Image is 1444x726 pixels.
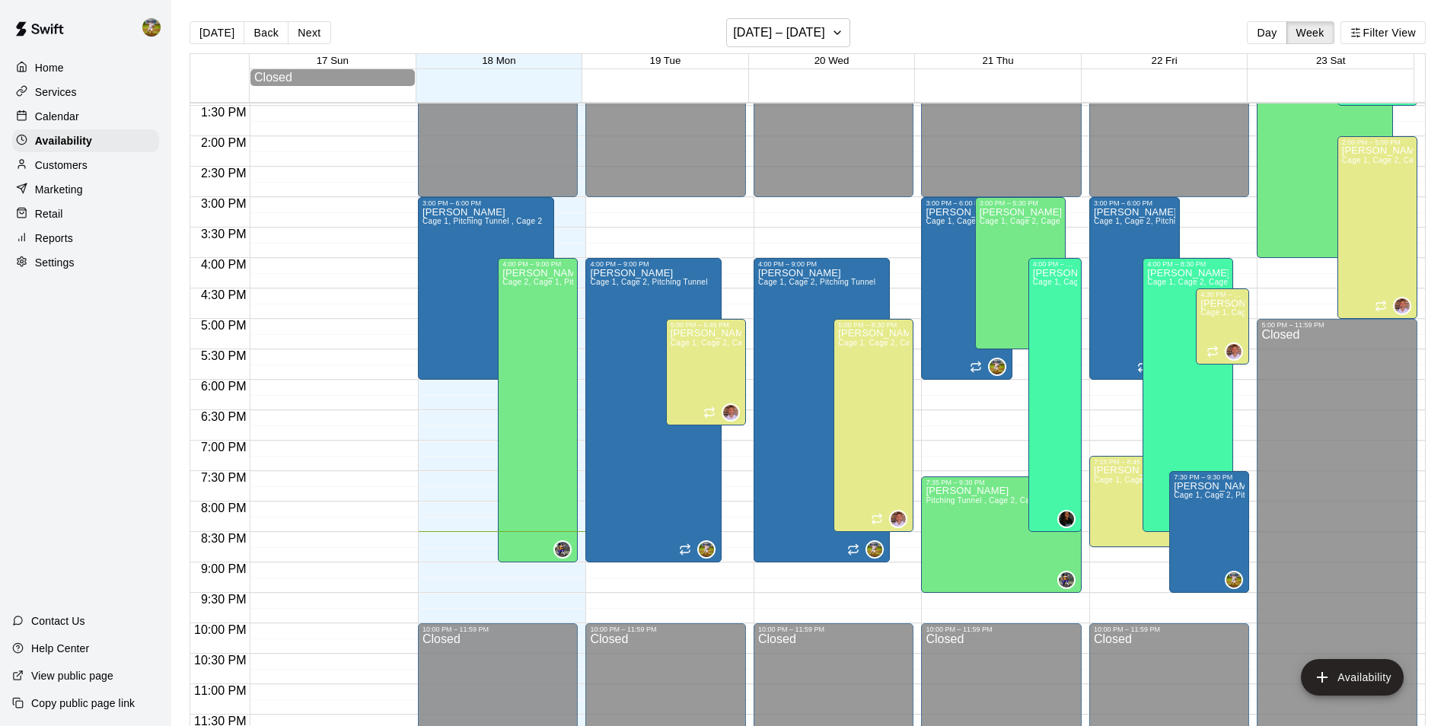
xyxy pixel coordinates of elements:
[1286,21,1334,44] button: Week
[590,626,741,633] div: 10:00 PM – 11:59 PM
[1247,21,1286,44] button: Day
[723,405,738,420] img: Jon Teeter
[12,202,159,225] a: Retail
[1225,342,1243,361] div: Jon Teeter
[1057,571,1076,589] div: Chirstina Moncivais
[867,542,882,557] img: Jhonny Montoya
[975,197,1066,349] div: 3:00 PM – 5:30 PM: Available
[758,260,885,268] div: 4:00 PM – 9:00 PM
[1340,21,1426,44] button: Filter View
[926,199,1007,207] div: 3:00 PM – 6:00 PM
[12,154,159,177] div: Customers
[35,206,63,221] p: Retail
[31,668,113,683] p: View public page
[254,71,411,84] div: Closed
[35,231,73,246] p: Reports
[1028,258,1082,532] div: 4:00 PM – 8:30 PM: Available
[35,133,92,148] p: Availability
[671,339,901,347] span: Cage 1, Cage 2, Cage 3, Cage 4, Pitching Tunnel , Weightroom
[197,441,250,454] span: 7:00 PM
[726,18,850,47] button: [DATE] – [DATE]
[697,540,716,559] div: Jhonny Montoya
[1200,308,1430,317] span: Cage 1, Cage 2, Cage 3, Cage 4, Pitching Tunnel , Weightroom
[12,129,159,152] div: Availability
[990,359,1005,374] img: Jhonny Montoya
[197,349,250,362] span: 5:30 PM
[1089,456,1226,547] div: 7:15 PM – 8:45 PM: Available
[889,510,907,528] div: Jon Teeter
[1337,136,1417,319] div: 2:00 PM – 5:00 PM: Available
[926,496,1045,505] span: Pitching Tunnel , Cage 2, Cage 1
[1375,300,1387,312] span: Recurring availability
[197,562,250,575] span: 9:00 PM
[317,55,349,66] button: 17 Sun
[758,626,910,633] div: 10:00 PM – 11:59 PM
[1316,55,1346,66] button: 23 Sat
[142,18,161,37] img: Jhonny Montoya
[35,255,75,270] p: Settings
[1395,298,1410,314] img: Jon Teeter
[422,199,550,207] div: 3:00 PM – 6:00 PM
[190,21,244,44] button: [DATE]
[926,217,1043,225] span: Cage 1, Cage 2, Pitching Tunnel
[12,56,159,79] a: Home
[1261,321,1413,329] div: 5:00 PM – 11:59 PM
[671,321,741,329] div: 5:00 PM – 6:45 PM
[982,55,1013,66] button: 21 Thu
[1174,491,1291,499] span: Cage 1, Cage 2, Pitching Tunnel
[288,21,330,44] button: Next
[1057,510,1076,528] div: Kylie Hernandez
[197,136,250,149] span: 2:00 PM
[1393,297,1411,315] div: Jon Teeter
[1152,55,1178,66] span: 22 Fri
[1147,278,1377,286] span: Cage 1, Cage 2, Cage 3, Cage 4, Pitching Tunnel , Weightroom
[871,513,883,525] span: Recurring availability
[699,542,714,557] img: Jhonny Montoya
[1207,345,1219,358] span: Recurring availability
[197,471,250,484] span: 7:30 PM
[422,626,574,633] div: 10:00 PM – 11:59 PM
[197,258,250,271] span: 4:00 PM
[197,197,250,210] span: 3:00 PM
[197,410,250,423] span: 6:30 PM
[35,158,88,173] p: Customers
[814,55,850,66] button: 20 Wed
[482,55,515,66] span: 18 Mon
[1059,511,1074,527] img: Kylie Hernandez
[12,178,159,201] a: Marketing
[585,258,722,562] div: 4:00 PM – 9:00 PM: Available
[1094,458,1221,466] div: 7:15 PM – 8:45 PM
[197,532,250,545] span: 8:30 PM
[190,654,250,667] span: 10:30 PM
[1174,473,1245,481] div: 7:30 PM – 9:30 PM
[980,217,1210,225] span: Cage 1, Cage 2, Cage 3, Cage 4, Pitching Tunnel , Weightroom
[197,593,250,606] span: 9:30 PM
[197,288,250,301] span: 4:30 PM
[197,380,250,393] span: 6:00 PM
[1089,197,1180,380] div: 3:00 PM – 6:00 PM: Available
[1225,571,1243,589] div: Jhonny Montoya
[650,55,681,66] button: 19 Tue
[1200,291,1245,298] div: 4:30 PM – 5:45 PM
[35,109,79,124] p: Calendar
[12,251,159,274] a: Settings
[988,358,1006,376] div: Jhonny Montoya
[197,319,250,332] span: 5:00 PM
[190,684,250,697] span: 11:00 PM
[834,319,913,532] div: 5:00 PM – 8:30 PM: Available
[12,105,159,128] a: Calendar
[679,543,691,556] span: Recurring availability
[838,339,1068,347] span: Cage 1, Cage 2, Cage 3, Cage 4, Pitching Tunnel , Weightroom
[1137,361,1149,373] span: Recurring availability
[12,81,159,103] a: Services
[838,321,909,329] div: 5:00 PM – 8:30 PM
[590,260,717,268] div: 4:00 PM – 9:00 PM
[1094,217,1211,225] span: Cage 1, Cage 2, Pitching Tunnel
[139,12,171,43] div: Jhonny Montoya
